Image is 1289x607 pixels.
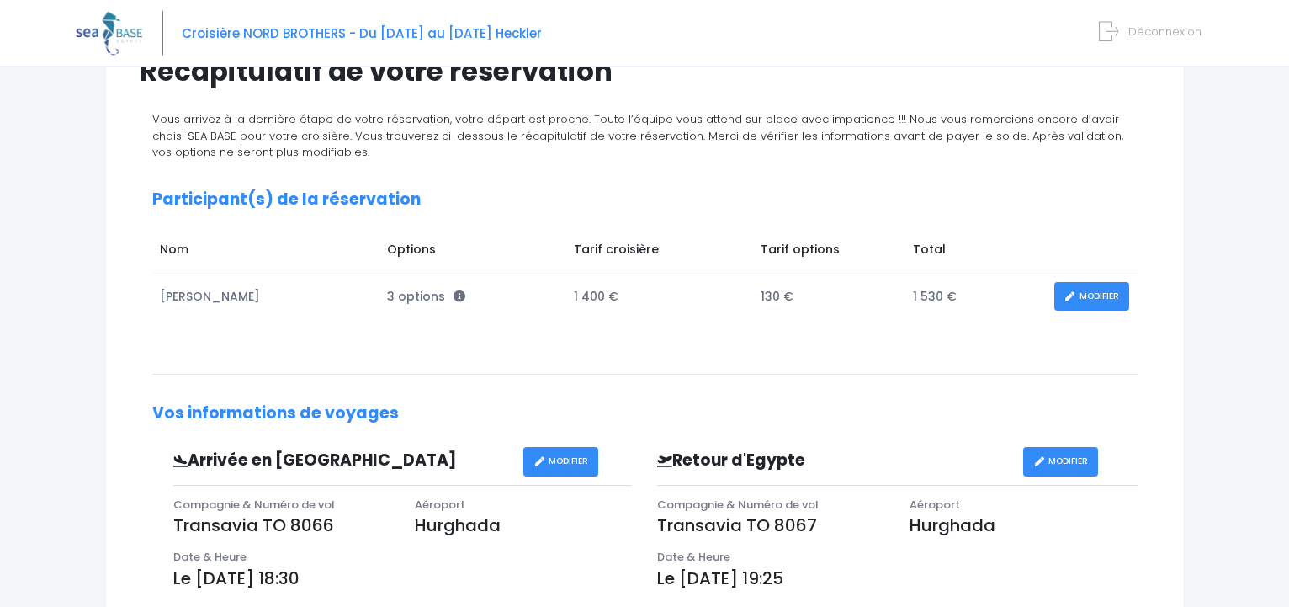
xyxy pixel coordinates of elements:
h1: Récapitulatif de votre réservation [140,55,1150,88]
span: Compagnie & Numéro de vol [657,497,819,513]
h3: Arrivée en [GEOGRAPHIC_DATA] [161,451,524,471]
td: Nom [152,232,379,273]
span: Aéroport [910,497,960,513]
a: MODIFIER [523,447,598,477]
span: Compagnie & Numéro de vol [173,497,335,513]
p: Le [DATE] 18:30 [173,566,633,591]
p: Le [DATE] 19:25 [657,566,1138,591]
a: MODIFIER [1023,447,1098,477]
span: Aéroport [415,497,465,513]
td: [PERSON_NAME] [152,274,379,320]
h3: Retour d'Egypte [644,451,1023,471]
td: Tarif options [752,232,904,273]
span: Croisière NORD BROTHERS - Du [DATE] au [DATE] Heckler [182,24,542,42]
td: Tarif croisière [565,232,752,273]
span: 3 options [387,288,465,305]
td: 1 400 € [565,274,752,320]
h2: Participant(s) de la réservation [152,190,1138,210]
a: MODIFIER [1054,282,1129,311]
span: Date & Heure [173,549,247,565]
td: 130 € [752,274,904,320]
td: Total [904,232,1046,273]
span: Date & Heure [657,549,730,565]
p: Hurghada [415,513,632,538]
p: Hurghada [910,513,1137,538]
td: 1 530 € [904,274,1046,320]
span: Déconnexion [1128,24,1201,40]
span: Vous arrivez à la dernière étape de votre réservation, votre départ est proche. Toute l’équipe vo... [152,111,1123,160]
p: Transavia TO 8067 [657,513,884,538]
td: Options [379,232,565,273]
p: Transavia TO 8066 [173,513,390,538]
h2: Vos informations de voyages [152,404,1138,423]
